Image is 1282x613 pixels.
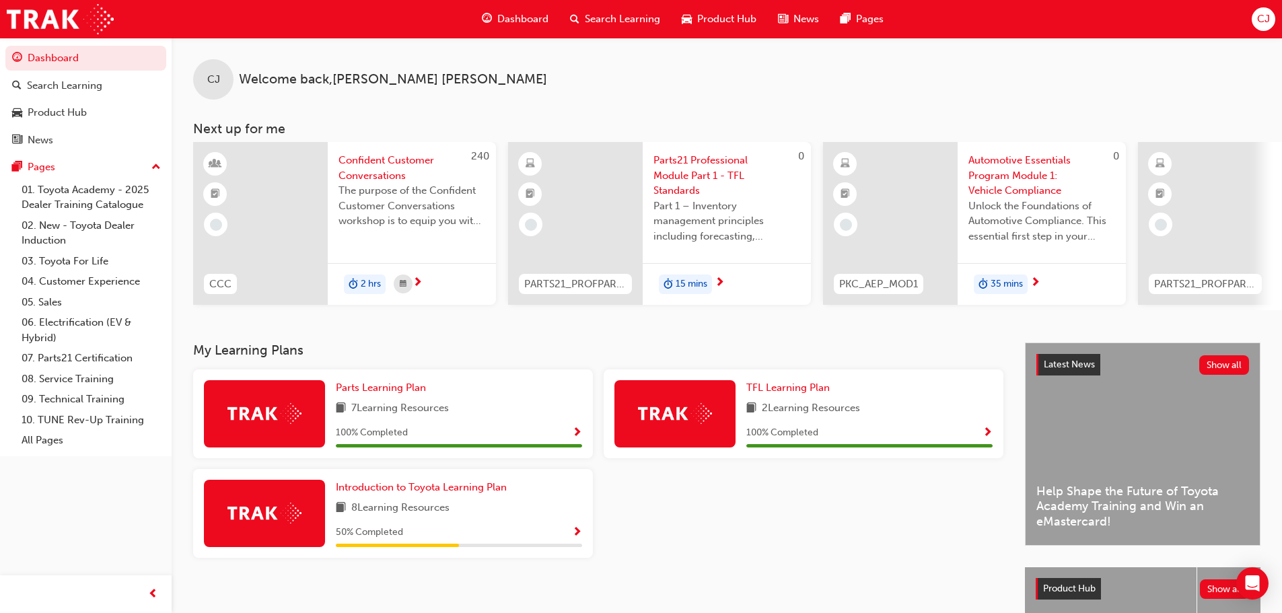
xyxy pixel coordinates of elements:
[16,410,166,431] a: 10. TUNE Rev-Up Training
[28,133,53,148] div: News
[572,524,582,541] button: Show Progress
[172,121,1282,137] h3: Next up for me
[12,52,22,65] span: guage-icon
[526,186,535,203] span: booktick-icon
[5,155,166,180] button: Pages
[211,155,220,173] span: learningResourceType_INSTRUCTOR_LED-icon
[5,46,166,71] a: Dashboard
[336,525,403,540] span: 50 % Completed
[339,183,485,229] span: The purpose of the Confident Customer Conversations workshop is to equip you with tools to commun...
[227,403,301,424] img: Trak
[16,348,166,369] a: 07. Parts21 Certification
[339,153,485,183] span: Confident Customer Conversations
[585,11,660,27] span: Search Learning
[839,277,918,292] span: PKC_AEP_MOD1
[746,425,818,441] span: 100 % Completed
[471,5,559,33] a: guage-iconDashboard
[497,11,548,27] span: Dashboard
[778,11,788,28] span: news-icon
[983,425,993,441] button: Show Progress
[746,382,830,394] span: TFL Learning Plan
[361,277,381,292] span: 2 hrs
[193,142,496,305] a: 240CCCConfident Customer ConversationsThe purpose of the Confident Customer Conversations worksho...
[5,100,166,125] a: Product Hub
[653,153,800,199] span: Parts21 Professional Module Part 1 - TFL Standards
[471,150,489,162] span: 240
[16,389,166,410] a: 09. Technical Training
[12,107,22,119] span: car-icon
[715,277,725,289] span: next-icon
[400,276,406,293] span: calendar-icon
[351,400,449,417] span: 7 Learning Resources
[16,271,166,292] a: 04. Customer Experience
[1199,355,1250,375] button: Show all
[336,382,426,394] span: Parts Learning Plan
[482,11,492,28] span: guage-icon
[16,180,166,215] a: 01. Toyota Academy - 2025 Dealer Training Catalogue
[841,186,850,203] span: booktick-icon
[7,4,114,34] img: Trak
[1044,359,1095,370] span: Latest News
[5,43,166,155] button: DashboardSearch LearningProduct HubNews
[968,153,1115,199] span: Automotive Essentials Program Module 1: Vehicle Compliance
[1113,150,1119,162] span: 0
[1025,342,1260,546] a: Latest NewsShow allHelp Shape the Future of Toyota Academy Training and Win an eMastercard!
[148,586,158,603] span: prev-icon
[1043,583,1096,594] span: Product Hub
[12,80,22,92] span: search-icon
[572,425,582,441] button: Show Progress
[664,276,673,293] span: duration-icon
[16,251,166,272] a: 03. Toyota For Life
[1155,155,1165,173] span: learningResourceType_ELEARNING-icon
[151,159,161,176] span: up-icon
[983,427,993,439] span: Show Progress
[508,142,811,305] a: 0PARTS21_PROFPART1_0923_ELParts21 Professional Module Part 1 - TFL StandardsPart 1 – Inventory ma...
[193,342,1003,358] h3: My Learning Plans
[841,155,850,173] span: learningResourceType_ELEARNING-icon
[746,400,756,417] span: book-icon
[525,219,537,231] span: learningRecordVerb_NONE-icon
[336,425,408,441] span: 100 % Completed
[351,500,450,517] span: 8 Learning Resources
[5,128,166,153] a: News
[570,11,579,28] span: search-icon
[207,72,220,87] span: CJ
[991,277,1023,292] span: 35 mins
[1036,354,1249,375] a: Latest NewsShow all
[413,277,423,289] span: next-icon
[968,199,1115,244] span: Unlock the Foundations of Automotive Compliance. This essential first step in your Automotive Ess...
[572,427,582,439] span: Show Progress
[1036,484,1249,530] span: Help Shape the Future of Toyota Academy Training and Win an eMastercard!
[856,11,884,27] span: Pages
[572,527,582,539] span: Show Progress
[762,400,860,417] span: 2 Learning Resources
[28,105,87,120] div: Product Hub
[16,292,166,313] a: 05. Sales
[841,11,851,28] span: pages-icon
[793,11,819,27] span: News
[16,312,166,348] a: 06. Electrification (EV & Hybrid)
[16,215,166,251] a: 02. New - Toyota Dealer Induction
[697,11,756,27] span: Product Hub
[349,276,358,293] span: duration-icon
[211,186,220,203] span: booktick-icon
[12,135,22,147] span: news-icon
[823,142,1126,305] a: 0PKC_AEP_MOD1Automotive Essentials Program Module 1: Vehicle ComplianceUnlock the Foundations of ...
[209,277,232,292] span: CCC
[671,5,767,33] a: car-iconProduct Hub
[336,480,512,495] a: Introduction to Toyota Learning Plan
[16,430,166,451] a: All Pages
[978,276,988,293] span: duration-icon
[1252,7,1275,31] button: CJ
[1154,277,1256,292] span: PARTS21_PROFPART2_0923_EL
[16,369,166,390] a: 08. Service Training
[336,481,507,493] span: Introduction to Toyota Learning Plan
[830,5,894,33] a: pages-iconPages
[27,78,102,94] div: Search Learning
[526,155,535,173] span: learningResourceType_ELEARNING-icon
[336,400,346,417] span: book-icon
[1257,11,1270,27] span: CJ
[682,11,692,28] span: car-icon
